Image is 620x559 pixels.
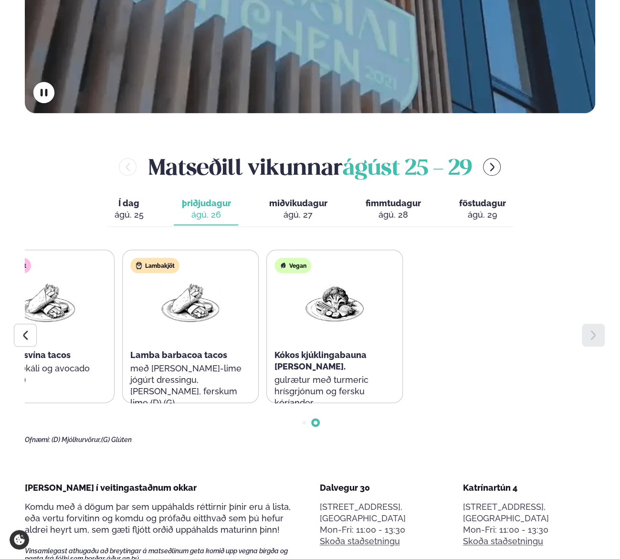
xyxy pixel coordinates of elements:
[459,209,505,221] div: ágú. 29
[269,209,327,221] div: ágú. 27
[114,209,143,221] div: ágú. 25
[483,158,501,176] button: menu-btn-right
[274,350,367,371] span: Kókos kjúklingabauna [PERSON_NAME].
[269,198,327,208] span: miðvikudagur
[319,482,452,494] div: Dalvegur 30
[148,151,472,182] h2: Matseðill vikunnar
[463,536,543,547] a: Skoða staðsetningu
[25,436,50,443] span: Ofnæmi:
[261,194,335,225] button: miðvikudagur ágú. 27
[314,421,317,424] span: Go to slide 2
[130,258,179,273] div: Lambakjöt
[304,281,365,325] img: Vegan.png
[130,363,251,409] p: með [PERSON_NAME]-lime jógúrt dressingu, [PERSON_NAME], ferskum lime (D) (G)
[160,281,221,325] img: Wraps.png
[274,258,311,273] div: Vegan
[10,530,29,549] a: Cookie settings
[25,483,197,493] span: [PERSON_NAME] í veitingastaðnum okkar
[463,501,595,524] p: [STREET_ADDRESS], [GEOGRAPHIC_DATA]
[119,158,137,176] button: menu-btn-left
[459,198,505,208] span: föstudagur
[135,262,143,269] img: Lamb.svg
[16,281,77,325] img: Wraps.png
[463,482,595,494] div: Katrínartún 4
[130,350,227,360] span: Lamba barbacoa tacos
[463,524,595,536] div: Mon-Fri: 11:00 - 13:30
[451,194,513,225] button: föstudagur ágú. 29
[365,198,420,208] span: fimmtudagur
[319,501,452,524] p: [STREET_ADDRESS], [GEOGRAPHIC_DATA]
[106,194,151,225] button: Í dag ágú. 25
[181,209,231,221] div: ágú. 26
[319,524,452,536] div: Mon-Fri: 11:00 - 13:30
[302,421,306,424] span: Go to slide 1
[365,209,420,221] div: ágú. 28
[274,374,395,409] p: gulrætur með turmeric hrísgrjónum og fersku kóríander
[174,194,238,225] button: þriðjudagur ágú. 26
[357,194,428,225] button: fimmtudagur ágú. 28
[279,262,287,269] img: Vegan.svg
[101,436,132,443] span: (G) Glúten
[25,502,291,535] span: Komdu með á dögum þar sem uppáhalds réttirnir þínir eru á lista, eða vertu forvitinn og komdu og ...
[319,536,399,547] a: Skoða staðsetningu
[181,198,231,208] span: þriðjudagur
[114,198,143,209] span: Í dag
[52,436,101,443] span: (D) Mjólkurvörur,
[342,158,472,179] span: ágúst 25 - 29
